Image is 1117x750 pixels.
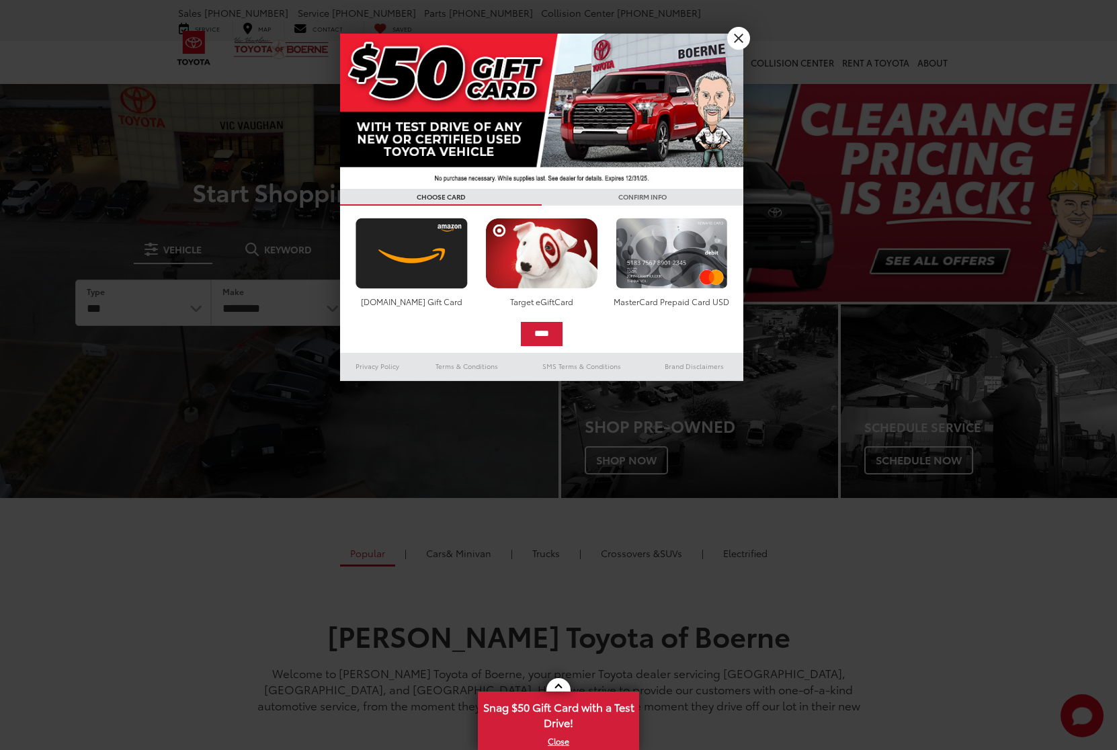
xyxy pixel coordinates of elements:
div: Target eGiftCard [482,296,601,307]
span: Snag $50 Gift Card with a Test Drive! [479,693,638,734]
img: 42635_top_851395.jpg [340,34,743,189]
a: Brand Disclaimers [645,358,743,374]
div: [DOMAIN_NAME] Gift Card [352,296,471,307]
img: amazoncard.png [352,218,471,289]
a: SMS Terms & Conditions [518,358,645,374]
a: Privacy Policy [340,358,415,374]
h3: CONFIRM INFO [542,189,743,206]
div: MasterCard Prepaid Card USD [612,296,731,307]
img: mastercard.png [612,218,731,289]
img: targetcard.png [482,218,601,289]
h3: CHOOSE CARD [340,189,542,206]
a: Terms & Conditions [415,358,518,374]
